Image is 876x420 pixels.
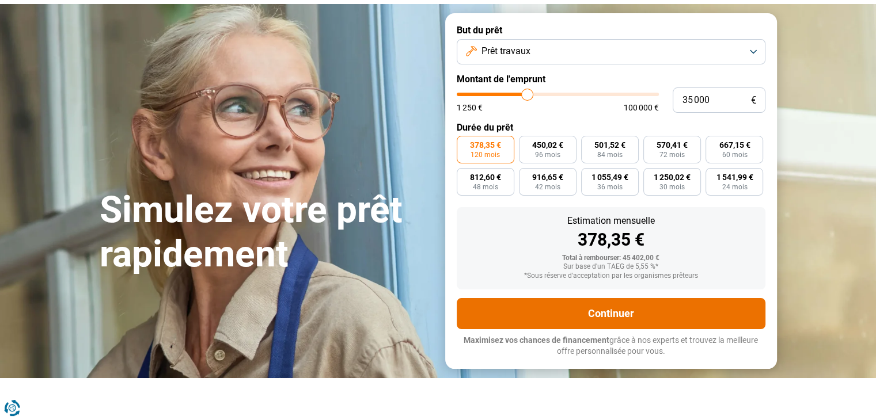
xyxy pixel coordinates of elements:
[719,141,750,149] span: 667,15 €
[716,173,753,181] span: 1 541,99 €
[457,122,765,133] label: Durée du prêt
[481,45,530,58] span: Prêt travaux
[466,231,756,249] div: 378,35 €
[457,335,765,357] p: grâce à nos experts et trouvez la meilleure offre personnalisée pour vous.
[722,184,747,190] span: 24 mois
[470,141,501,149] span: 378,35 €
[594,141,625,149] span: 501,52 €
[466,263,756,271] div: Sur base d'un TAEG de 5,55 %*
[659,151,685,158] span: 72 mois
[535,151,560,158] span: 96 mois
[457,298,765,329] button: Continuer
[470,173,501,181] span: 812,60 €
[532,173,563,181] span: 916,65 €
[597,184,623,190] span: 36 mois
[535,184,560,190] span: 42 mois
[466,216,756,226] div: Estimation mensuelle
[591,173,628,181] span: 1 055,49 €
[751,96,756,105] span: €
[722,151,747,158] span: 60 mois
[457,104,483,112] span: 1 250 €
[532,141,563,149] span: 450,02 €
[657,141,688,149] span: 570,41 €
[457,25,765,36] label: But du prêt
[624,104,659,112] span: 100 000 €
[473,184,498,190] span: 48 mois
[457,39,765,64] button: Prêt travaux
[659,184,685,190] span: 30 mois
[466,272,756,280] div: *Sous réserve d'acceptation par les organismes prêteurs
[597,151,623,158] span: 84 mois
[466,254,756,262] div: Total à rembourser: 45 402,00 €
[464,335,609,345] span: Maximisez vos chances de financement
[654,173,691,181] span: 1 250,02 €
[457,74,765,85] label: Montant de l'emprunt
[100,188,431,277] h1: Simulez votre prêt rapidement
[471,151,500,158] span: 120 mois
